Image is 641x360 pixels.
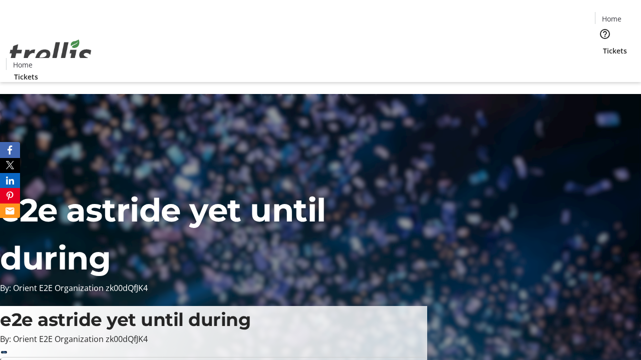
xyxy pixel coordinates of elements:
a: Tickets [595,45,635,56]
button: Help [595,24,615,44]
a: Tickets [6,71,46,82]
span: Tickets [603,45,627,56]
img: Orient E2E Organization zk00dQfJK4's Logo [6,28,95,78]
a: Home [595,13,627,24]
span: Tickets [14,71,38,82]
span: Home [13,59,33,70]
a: Home [7,59,39,70]
button: Cart [595,56,615,76]
span: Home [602,13,621,24]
